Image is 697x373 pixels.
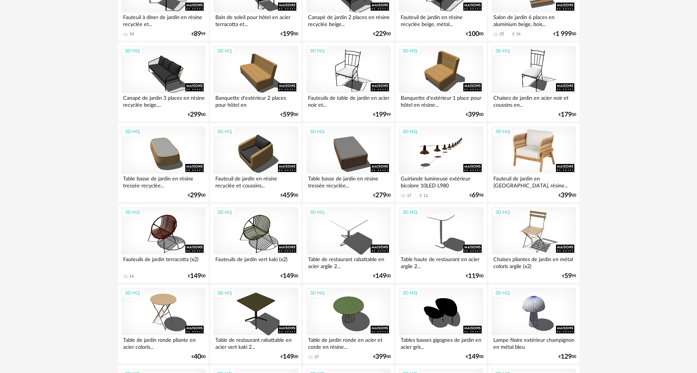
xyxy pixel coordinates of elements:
span: 299 [190,112,201,117]
div: € 00 [559,193,576,198]
div: Fauteuil à dîner de jardin en résine recyclée et... [121,12,205,27]
div: € 00 [281,354,298,359]
div: 3D HQ [399,46,420,56]
div: 3D HQ [214,127,235,136]
div: Bain de soleil pour hôtel en acier terracotta et... [214,12,298,27]
div: 3D HQ [122,208,143,217]
div: 12 [423,193,428,198]
a: 3D HQ Table de restaurant rabattable en acier argile 2... €14900 [303,204,394,283]
div: 25 [500,32,504,37]
div: € 00 [466,112,483,117]
div: Chaises pliantes de jardin en métal coloris argile (x2) [492,255,576,269]
span: 199 [375,112,386,117]
div: Table de restaurant rabattable en acier vert kaki 2... [214,335,298,350]
span: 100 [468,32,479,37]
a: 3D HQ Fauteuils de table de jardin en acier noir et... €19999 [303,43,394,122]
div: Fauteuil de jardin en résine recyclée beige, métal... [399,12,483,27]
div: 3D HQ [307,127,328,136]
div: € 99 [373,112,391,117]
span: 149 [190,274,201,279]
span: 459 [283,193,294,198]
div: Salon de jardin 6 places en aluminium beige, bois... [492,12,576,27]
div: 16 [516,32,520,37]
div: € 00 [553,32,576,37]
div: 3D HQ [399,208,420,217]
div: Table basse de jardin en résine tressée recyclée... [121,174,205,189]
div: 3D HQ [492,127,513,136]
a: 3D HQ Table de restaurant rabattable en acier vert kaki 2... €14900 [210,285,301,364]
div: 3D HQ [122,288,143,298]
a: 3D HQ Fauteuil de jardin en [GEOGRAPHIC_DATA], résine... €39900 [488,123,579,202]
span: 199 [283,32,294,37]
span: 179 [561,112,572,117]
span: 599 [283,112,294,117]
span: 89 [194,32,201,37]
div: € 00 [373,354,391,359]
span: 149 [283,354,294,359]
span: 399 [468,112,479,117]
span: 149 [375,274,386,279]
span: 399 [375,354,386,359]
span: 1 999 [556,32,572,37]
div: € 00 [281,32,298,37]
div: Table de jardin ronde en acier et corde en résine... [306,335,390,350]
div: Tables basses gigognes de jardin en acier gris... [399,335,483,350]
div: Table de restaurant rabattable en acier argile 2... [306,255,390,269]
div: Guirlande lumineuse extérieur bicolore 10LED L980 [399,174,483,189]
span: 69 [472,193,479,198]
a: 3D HQ Table basse de jardin en résine tressée recyclée... €27900 [303,123,394,202]
span: 149 [468,354,479,359]
div: € 98 [470,193,483,198]
a: 3D HQ Fauteuil de jardin en résine recyclée et coussins... €45900 [210,123,301,202]
div: 3D HQ [307,288,328,298]
span: 299 [190,193,201,198]
span: 279 [375,193,386,198]
div: 3D HQ [214,46,235,56]
div: € 00 [281,193,298,198]
div: Fauteuils de jardin terracotta (x2) [121,255,205,269]
div: € 00 [188,112,205,117]
div: 3D HQ [492,46,513,56]
a: 3D HQ Fauteuils de jardin terracotta (x2) 14 €14900 [118,204,209,283]
div: € 00 [188,274,205,279]
div: 3D HQ [214,208,235,217]
a: 3D HQ Banquette d'extérieur 2 places pour hôtel en [GEOGRAPHIC_DATA]... €59900 [210,43,301,122]
div: € 99 [562,274,576,279]
div: 3D HQ [492,288,513,298]
div: Canapé de jardin 2 places en résine recyclée beige... [306,12,390,27]
a: 3D HQ Chaises pliantes de jardin en métal coloris argile (x2) €5999 [488,204,579,283]
a: 3D HQ Chaises de jardin en acier noir et coussins en... €17900 [488,43,579,122]
a: 3D HQ Fauteuils de jardin vert kaki (x2) €14900 [210,204,301,283]
span: 229 [375,32,386,37]
div: € 00 [373,193,391,198]
a: 3D HQ Table basse de jardin en résine tressée recyclée... €29900 [118,123,209,202]
div: 3D HQ [122,46,143,56]
div: Table de jardin ronde pliante en acier coloris... [121,335,205,350]
div: € 00 [466,354,483,359]
div: 3D HQ [122,127,143,136]
div: 3D HQ [399,288,420,298]
div: € 00 [559,354,576,359]
div: Fauteuil de jardin en [GEOGRAPHIC_DATA], résine... [492,174,576,189]
a: 3D HQ Banquette d'extérieur 1 place pour hôtel en résine... €39900 [396,43,486,122]
div: € 00 [281,112,298,117]
span: 59 [564,274,572,279]
div: 3D HQ [214,288,235,298]
div: € 00 [192,354,205,359]
div: Fauteuils de table de jardin en acier noir et... [306,93,390,108]
div: Banquette d'extérieur 2 places pour hôtel en [GEOGRAPHIC_DATA]... [214,93,298,108]
div: Table haute de restaurant en acier argile 2... [399,255,483,269]
span: Download icon [511,32,516,37]
span: 40 [194,354,201,359]
a: 3D HQ Table haute de restaurant en acier argile 2... €11900 [396,204,486,283]
div: 37 [314,355,319,360]
div: € 00 [188,193,205,198]
div: Chaises de jardin en acier noir et coussins en... [492,93,576,108]
div: Canapé de jardin 3 places en résine recyclée beige,... [121,93,205,108]
a: 3D HQ Table de jardin ronde en acier et corde en résine... 37 €39900 [303,285,394,364]
span: 119 [468,274,479,279]
div: 3D HQ [307,208,328,217]
div: Table basse de jardin en résine tressée recyclée... [306,174,390,189]
div: € 00 [559,112,576,117]
div: 14 [129,274,134,279]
